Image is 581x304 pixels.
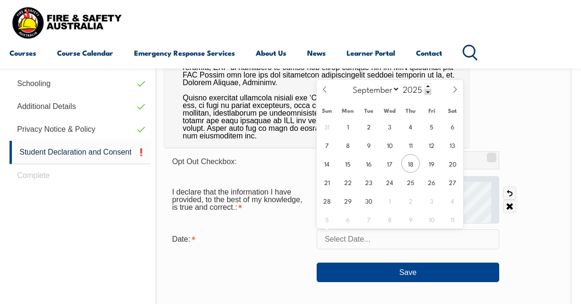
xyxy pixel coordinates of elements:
select: Month [349,83,400,95]
span: September 3, 2025 [380,117,399,136]
span: September 1, 2025 [339,117,357,136]
a: Student Declaration and Consent [10,141,151,164]
span: September 21, 2025 [318,173,336,191]
a: Undo [503,186,516,200]
span: September 24, 2025 [380,173,399,191]
span: September 13, 2025 [443,136,462,154]
span: September 19, 2025 [422,154,441,173]
span: September 23, 2025 [359,173,378,191]
a: Contact [416,41,442,64]
span: October 10, 2025 [422,210,441,228]
span: October 9, 2025 [401,210,420,228]
span: September 18, 2025 [401,154,420,173]
span: October 1, 2025 [380,191,399,210]
span: September 17, 2025 [380,154,399,173]
span: Wed [379,108,400,114]
span: Sun [317,108,338,114]
span: September 10, 2025 [380,136,399,154]
span: September 7, 2025 [318,136,336,154]
span: September 27, 2025 [443,173,462,191]
span: September 16, 2025 [359,154,378,173]
div: Date is required. [165,230,317,248]
button: Save [317,263,499,282]
a: Emergency Response Services [134,41,235,64]
span: September 14, 2025 [318,154,336,173]
span: October 3, 2025 [422,191,441,210]
span: September 28, 2025 [318,191,336,210]
span: September 12, 2025 [422,136,441,154]
span: October 2, 2025 [401,191,420,210]
a: Clear [503,200,516,213]
div: I declare that the information I have provided, to the best of my knowledge, is true and correct.... [165,183,317,216]
span: Mon [338,108,358,114]
span: October 6, 2025 [339,210,357,228]
span: September 2, 2025 [359,117,378,136]
span: Sat [442,108,463,114]
span: September 25, 2025 [401,173,420,191]
span: October 11, 2025 [443,210,462,228]
span: October 8, 2025 [380,210,399,228]
a: Privacy Notice & Policy [10,118,151,141]
span: August 31, 2025 [318,117,336,136]
span: September 20, 2025 [443,154,462,173]
span: September 6, 2025 [443,117,462,136]
a: News [307,41,326,64]
span: October 5, 2025 [318,210,336,228]
span: September 26, 2025 [422,173,441,191]
a: Schooling [10,72,151,95]
span: September 8, 2025 [339,136,357,154]
a: Learner Portal [347,41,395,64]
a: About Us [256,41,286,64]
a: Courses [10,41,36,64]
span: October 7, 2025 [359,210,378,228]
span: Tue [358,108,379,114]
span: September 11, 2025 [401,136,420,154]
span: September 5, 2025 [422,117,441,136]
span: October 4, 2025 [443,191,462,210]
input: Select Date... [317,229,499,249]
span: September 9, 2025 [359,136,378,154]
span: Fri [421,108,442,114]
span: Thu [400,108,421,114]
a: Additional Details [10,95,151,118]
span: September 30, 2025 [359,191,378,210]
span: September 29, 2025 [339,191,357,210]
span: Opt Out Checkbox: [172,157,237,166]
a: Course Calendar [57,41,113,64]
input: Year [400,83,431,95]
span: September 4, 2025 [401,117,420,136]
span: September 15, 2025 [339,154,357,173]
span: September 22, 2025 [339,173,357,191]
